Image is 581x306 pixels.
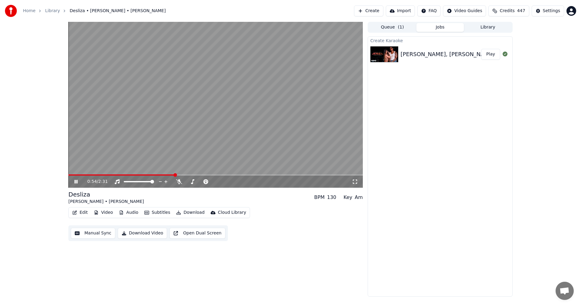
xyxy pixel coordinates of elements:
[464,23,512,32] button: Library
[5,5,17,17] img: youka
[70,208,90,217] button: Edit
[68,199,144,205] div: [PERSON_NAME] • [PERSON_NAME]
[169,228,225,239] button: Open Dual Screen
[556,282,574,300] div: Bate-papo aberto
[174,208,207,217] button: Download
[118,228,167,239] button: Download Video
[481,49,500,60] button: Play
[354,5,383,16] button: Create
[398,24,404,30] span: ( 1 )
[218,210,246,216] div: Cloud Library
[327,194,336,201] div: 130
[532,5,564,16] button: Settings
[386,5,415,16] button: Import
[314,194,324,201] div: BPM
[368,37,512,44] div: Create Karaoke
[98,179,108,185] span: 2:31
[45,8,60,14] a: Library
[343,194,352,201] div: Key
[416,23,464,32] button: Jobs
[500,8,514,14] span: Credits
[70,8,166,14] span: Desliza • [PERSON_NAME] • [PERSON_NAME]
[87,179,102,185] div: /
[443,5,486,16] button: Video Guides
[87,179,97,185] span: 0:54
[401,50,520,59] div: [PERSON_NAME], [PERSON_NAME] - Desliza
[417,5,441,16] button: FAQ
[71,228,115,239] button: Manual Sync
[142,208,172,217] button: Subtitles
[543,8,560,14] div: Settings
[355,194,363,201] div: Am
[91,208,115,217] button: Video
[23,8,166,14] nav: breadcrumb
[517,8,525,14] span: 447
[369,23,416,32] button: Queue
[117,208,141,217] button: Audio
[23,8,35,14] a: Home
[68,190,144,199] div: Desliza
[488,5,529,16] button: Credits447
